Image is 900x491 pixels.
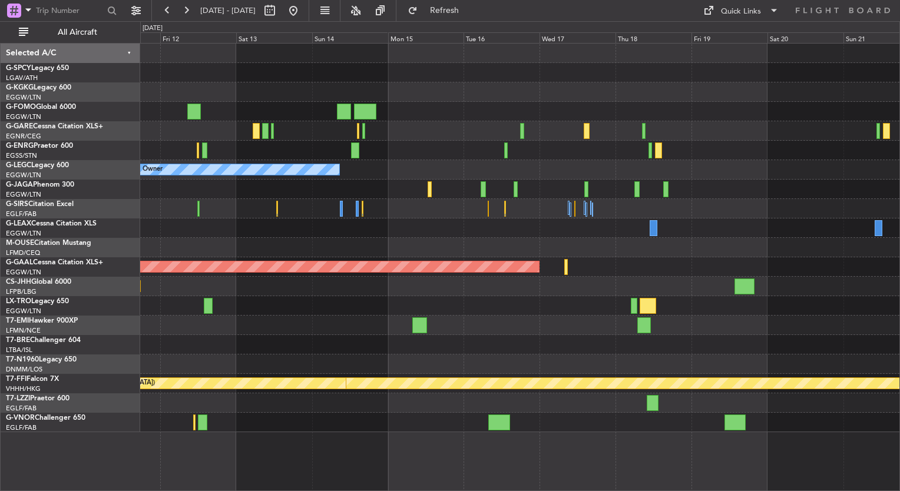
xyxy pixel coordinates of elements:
a: DNMM/LOS [6,365,42,374]
a: EGLF/FAB [6,210,37,218]
span: T7-FFI [6,376,27,383]
a: G-FOMOGlobal 6000 [6,104,76,111]
span: T7-BRE [6,337,30,344]
span: All Aircraft [31,28,124,37]
a: G-ENRGPraetor 600 [6,142,73,150]
a: CS-JHHGlobal 6000 [6,278,71,286]
button: Refresh [402,1,473,20]
a: G-LEAXCessna Citation XLS [6,220,97,227]
span: T7-EMI [6,317,29,324]
span: G-JAGA [6,181,33,188]
a: EGGW/LTN [6,171,41,180]
span: G-VNOR [6,414,35,422]
span: Refresh [420,6,469,15]
span: M-OUSE [6,240,34,247]
a: LTBA/ISL [6,346,32,354]
a: T7-BREChallenger 604 [6,337,81,344]
a: EGSS/STN [6,151,37,160]
a: G-SIRSCitation Excel [6,201,74,208]
div: Wed 17 [540,32,616,43]
a: T7-FFIFalcon 7X [6,376,59,383]
span: T7-LZZI [6,395,30,402]
a: LFPB/LBG [6,287,37,296]
a: T7-LZZIPraetor 600 [6,395,70,402]
span: LX-TRO [6,298,31,305]
span: G-FOMO [6,104,36,111]
a: LFMD/CEQ [6,248,40,257]
div: Sat 20 [767,32,843,43]
a: LGAV/ATH [6,74,38,82]
div: Tue 16 [464,32,540,43]
span: G-LEGC [6,162,31,169]
a: G-JAGAPhenom 300 [6,181,74,188]
a: T7-EMIHawker 900XP [6,317,78,324]
a: G-VNORChallenger 650 [6,414,85,422]
a: VHHH/HKG [6,384,41,393]
a: EGGW/LTN [6,229,41,238]
div: Sat 13 [236,32,312,43]
span: G-SPCY [6,65,31,72]
a: M-OUSECitation Mustang [6,240,91,247]
input: Trip Number [36,2,104,19]
div: Fri 19 [691,32,767,43]
span: G-LEAX [6,220,31,227]
a: G-LEGCLegacy 600 [6,162,69,169]
div: Owner [143,161,163,178]
a: EGLF/FAB [6,404,37,413]
button: All Aircraft [13,23,128,42]
span: CS-JHH [6,278,31,286]
a: LX-TROLegacy 650 [6,298,69,305]
div: Sun 14 [312,32,388,43]
span: G-SIRS [6,201,28,208]
span: T7-N1960 [6,356,39,363]
a: G-GARECessna Citation XLS+ [6,123,103,130]
div: Fri 12 [160,32,236,43]
a: EGGW/LTN [6,307,41,316]
div: Thu 18 [616,32,691,43]
span: G-KGKG [6,84,34,91]
a: G-KGKGLegacy 600 [6,84,71,91]
a: EGGW/LTN [6,190,41,199]
div: [DATE] [143,24,163,34]
button: Quick Links [697,1,785,20]
a: T7-N1960Legacy 650 [6,356,77,363]
a: EGGW/LTN [6,112,41,121]
a: EGGW/LTN [6,93,41,102]
a: EGGW/LTN [6,268,41,277]
a: EGLF/FAB [6,423,37,432]
span: G-ENRG [6,142,34,150]
a: LFMN/NCE [6,326,41,335]
a: G-SPCYLegacy 650 [6,65,69,72]
div: Mon 15 [388,32,464,43]
a: G-GAALCessna Citation XLS+ [6,259,103,266]
span: [DATE] - [DATE] [200,5,256,16]
span: G-GARE [6,123,33,130]
span: G-GAAL [6,259,33,266]
a: EGNR/CEG [6,132,41,141]
div: Quick Links [721,6,761,18]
